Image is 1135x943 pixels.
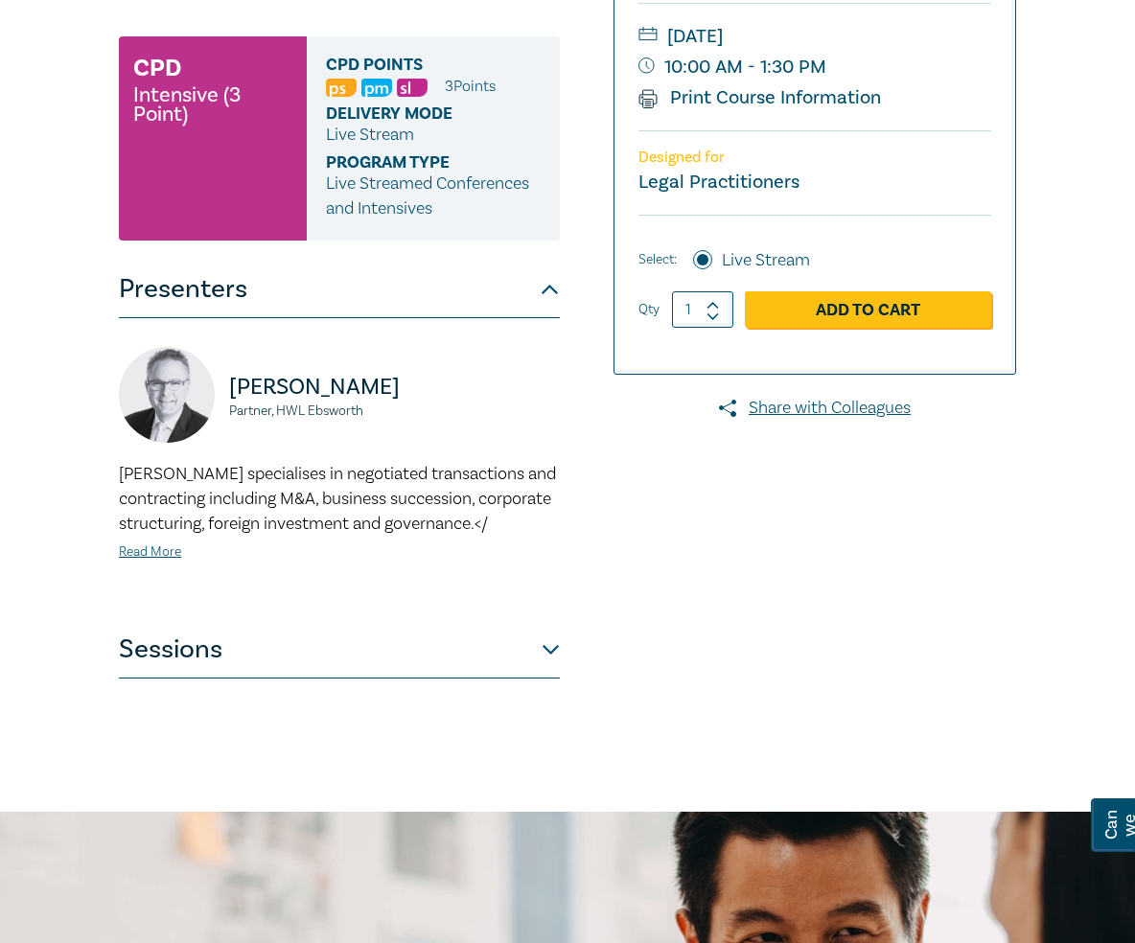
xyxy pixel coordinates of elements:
[326,124,414,146] span: Live Stream
[722,248,810,273] label: Live Stream
[326,172,541,221] p: Live Streamed Conferences and Intensives
[638,299,660,320] label: Qty
[326,104,503,123] span: Delivery Mode
[119,261,560,318] button: Presenters
[326,153,503,172] span: Program type
[672,291,733,328] input: 1
[638,149,991,167] p: Designed for
[133,85,292,124] small: Intensive (3 Point)
[745,291,991,328] a: Add to Cart
[445,74,496,99] li: 3 Point s
[638,170,799,195] small: Legal Practitioners
[326,56,503,74] span: CPD Points
[326,79,357,97] img: Professional Skills
[119,621,560,678] button: Sessions
[229,404,560,418] small: Partner, HWL Ebsworth
[397,79,428,97] img: Substantive Law
[133,51,181,85] h3: CPD
[119,543,181,561] a: Read More
[638,21,991,52] small: [DATE]
[119,347,215,443] img: https://s3.ap-southeast-2.amazonaws.com/leo-cussen-store-production-content/Contacts/Brendan%20Ea...
[119,463,556,535] span: [PERSON_NAME] specialises in negotiated transactions and contracting including M&A, business succ...
[638,52,991,82] small: 10:00 AM - 1:30 PM
[361,79,392,97] img: Practice Management & Business Skills
[229,372,560,402] p: [PERSON_NAME]
[638,249,677,270] span: Select:
[614,396,1016,421] a: Share with Colleagues
[638,85,881,110] a: Print Course Information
